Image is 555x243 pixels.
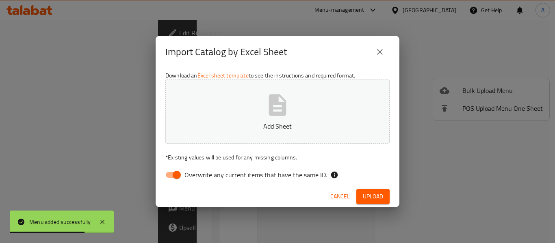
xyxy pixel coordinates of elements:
button: Upload [356,189,390,204]
span: Cancel [330,191,350,202]
button: close [370,42,390,62]
span: Overwrite any current items that have the same ID. [184,170,327,180]
div: Download an to see the instructions and required format. [156,68,399,186]
p: Existing values will be used for any missing columns. [165,153,390,161]
div: Menu added successfully [29,217,91,226]
a: Excel sheet template [197,70,249,81]
button: Add Sheet [165,80,390,144]
span: Upload [363,191,383,202]
p: Add Sheet [178,121,377,131]
h2: Import Catalog by Excel Sheet [165,45,287,58]
button: Cancel [327,189,353,204]
svg: If the overwrite option isn't selected, then the items that match an existing ID will be ignored ... [330,171,338,179]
